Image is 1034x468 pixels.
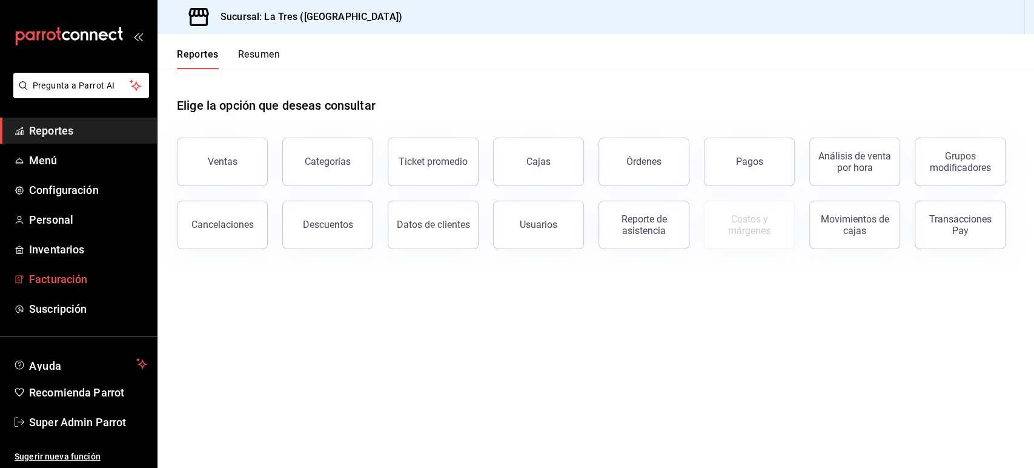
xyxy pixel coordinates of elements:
div: navigation tabs [177,48,280,69]
div: Usuarios [520,219,557,230]
button: Usuarios [493,201,584,249]
button: Contrata inventarios para ver este reporte [704,201,795,249]
button: open_drawer_menu [133,32,143,41]
span: Ayuda [29,356,131,371]
div: Cajas [526,156,551,167]
span: Pregunta a Parrot AI [33,79,130,92]
button: Órdenes [598,138,689,186]
span: Super Admin Parrot [29,414,147,430]
div: Categorías [305,156,351,167]
button: Ventas [177,138,268,186]
div: Ventas [208,156,237,167]
div: Movimientos de cajas [817,213,892,236]
a: Pregunta a Parrot AI [8,88,149,101]
span: Configuración [29,182,147,198]
button: Transacciones Pay [915,201,1006,249]
button: Ticket promedio [388,138,479,186]
button: Cancelaciones [177,201,268,249]
div: Órdenes [626,156,661,167]
div: Análisis de venta por hora [817,150,892,173]
button: Reporte de asistencia [598,201,689,249]
span: Reportes [29,122,147,139]
div: Transacciones Pay [923,213,998,236]
span: Personal [29,212,147,228]
span: Recomienda Parrot [29,384,147,401]
span: Suscripción [29,301,147,317]
button: Pregunta a Parrot AI [13,73,149,98]
div: Cancelaciones [191,219,254,230]
div: Reporte de asistencia [606,213,681,236]
button: Categorías [282,138,373,186]
div: Ticket promedio [399,156,468,167]
span: Facturación [29,271,147,287]
div: Costos y márgenes [712,213,787,236]
span: Menú [29,152,147,169]
span: Inventarios [29,241,147,258]
button: Análisis de venta por hora [809,138,900,186]
button: Cajas [493,138,584,186]
h3: Sucursal: La Tres ([GEOGRAPHIC_DATA]) [211,10,402,24]
button: Grupos modificadores [915,138,1006,186]
button: Datos de clientes [388,201,479,249]
div: Grupos modificadores [923,150,998,173]
span: Sugerir nueva función [15,450,147,463]
h1: Elige la opción que deseas consultar [177,96,376,115]
button: Descuentos [282,201,373,249]
button: Reportes [177,48,219,69]
button: Movimientos de cajas [809,201,900,249]
div: Descuentos [303,219,353,230]
button: Resumen [238,48,280,69]
div: Pagos [736,156,763,167]
button: Pagos [704,138,795,186]
div: Datos de clientes [397,219,470,230]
